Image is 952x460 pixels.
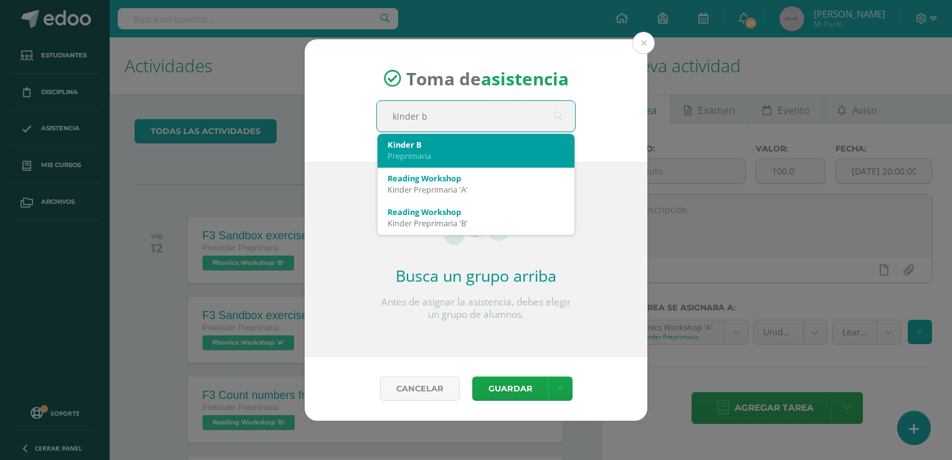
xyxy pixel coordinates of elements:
[388,139,564,150] div: Kinder B
[472,376,548,401] button: Guardar
[388,184,564,195] div: Kinder Preprimaria 'A'
[380,376,460,401] a: Cancelar
[376,296,576,321] p: Antes de asignar la asistencia, debes elegir un grupo de alumnos.
[388,150,564,161] div: Preprimaria
[388,173,564,184] div: Reading Workshop
[632,32,655,54] button: Close (Esc)
[376,265,576,286] h2: Busca un grupo arriba
[481,67,569,90] strong: asistencia
[388,206,564,218] div: Reading Workshop
[377,101,575,132] input: Busca un grado o sección aquí...
[388,218,564,229] div: Kinder Preprimaria 'B'
[406,67,569,90] span: Toma de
